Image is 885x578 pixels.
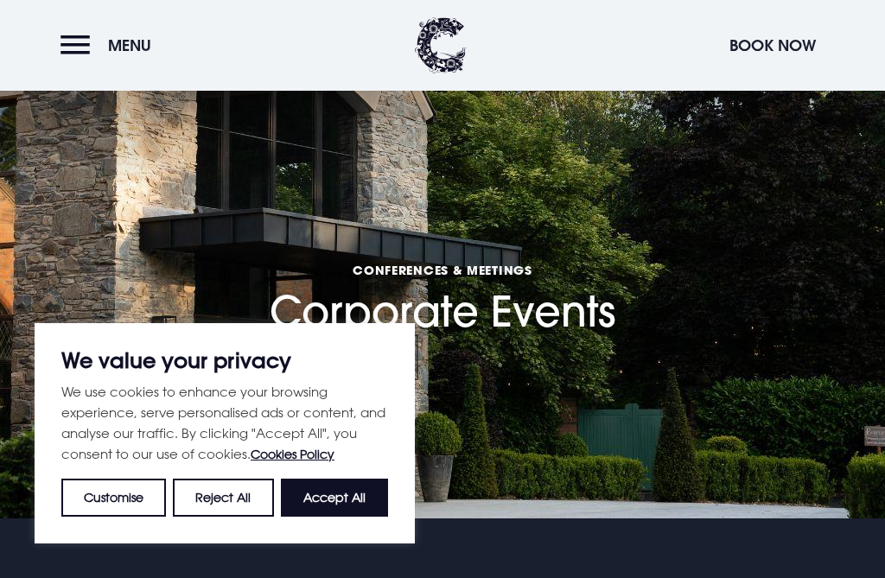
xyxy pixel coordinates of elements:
[251,447,334,461] a: Cookies Policy
[61,350,388,371] p: We value your privacy
[108,35,151,55] span: Menu
[270,262,615,278] span: Conferences & Meetings
[60,27,160,64] button: Menu
[270,190,615,337] h1: Corporate Events
[415,17,467,73] img: Clandeboye Lodge
[61,479,166,517] button: Customise
[721,27,825,64] button: Book Now
[35,323,415,543] div: We value your privacy
[61,381,388,465] p: We use cookies to enhance your browsing experience, serve personalised ads or content, and analys...
[281,479,388,517] button: Accept All
[173,479,273,517] button: Reject All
